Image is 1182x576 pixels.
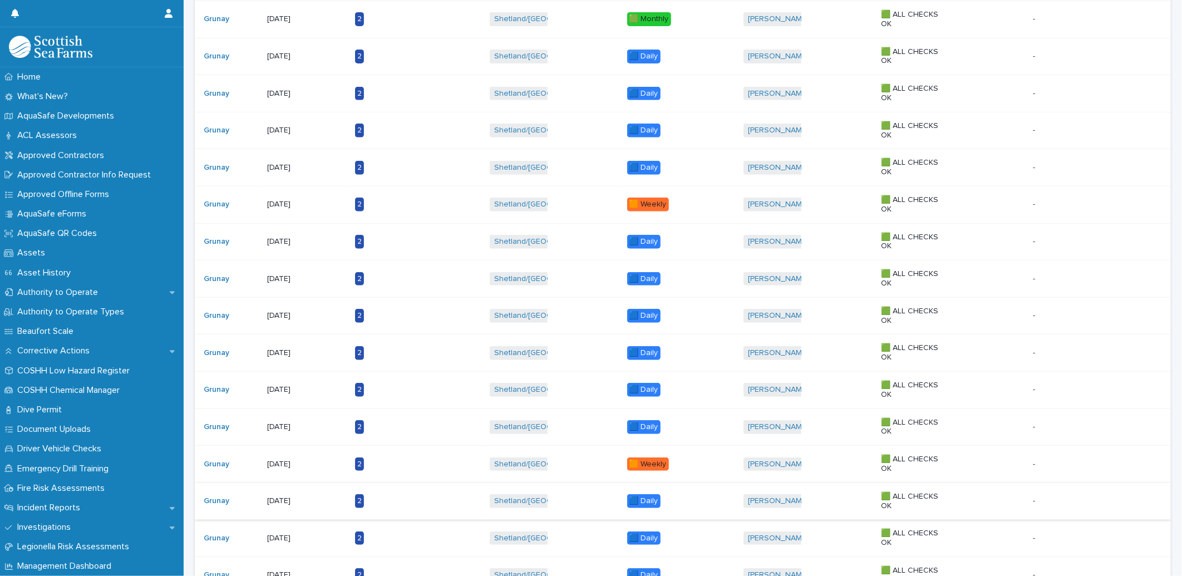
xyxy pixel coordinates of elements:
div: 🟧 Weekly [627,457,669,471]
p: Incident Reports [13,503,89,513]
p: ACL Assessors [13,130,86,141]
p: Document Uploads [13,424,100,435]
div: 🟦 Daily [627,309,661,323]
a: Grunay [204,311,229,321]
a: Shetland/[GEOGRAPHIC_DATA] [494,422,605,432]
p: Fire Risk Assessments [13,483,114,494]
div: 2 [355,198,364,211]
tr: Grunay [DATE]2Shetland/[GEOGRAPHIC_DATA] 🟩 Monthly[PERSON_NAME] 🟩 ALL CHECKS OK-- [195,1,1171,38]
a: [PERSON_NAME] [748,200,809,209]
a: Grunay [204,534,229,543]
tr: Grunay [DATE]2Shetland/[GEOGRAPHIC_DATA] 🟦 Daily[PERSON_NAME] 🟩 ALL CHECKS OK-- [195,223,1171,260]
p: [DATE] [267,311,337,321]
p: [DATE] [267,422,337,432]
p: AquaSafe eForms [13,209,95,219]
a: [PERSON_NAME] [748,274,809,284]
p: Authority to Operate [13,287,107,298]
p: [DATE] [267,14,337,24]
div: 🟦 Daily [627,50,661,63]
div: 2 [355,272,364,286]
p: 🟩 ALL CHECKS OK [881,418,950,437]
p: [DATE] [267,496,337,506]
tr: Grunay [DATE]2Shetland/[GEOGRAPHIC_DATA] 🟦 Daily[PERSON_NAME] 🟩 ALL CHECKS OK-- [195,149,1171,186]
p: [DATE] [267,385,337,395]
a: Shetland/[GEOGRAPHIC_DATA] [494,534,605,543]
p: [DATE] [267,237,337,247]
p: - [1033,309,1037,321]
a: [PERSON_NAME] [748,89,809,99]
div: 2 [355,309,364,323]
p: - [1033,235,1037,247]
tr: Grunay [DATE]2Shetland/[GEOGRAPHIC_DATA] 🟧 Weekly[PERSON_NAME] 🟩 ALL CHECKS OK-- [195,446,1171,483]
p: Corrective Actions [13,346,98,356]
p: [DATE] [267,534,337,543]
p: 🟩 ALL CHECKS OK [881,233,950,252]
div: 🟦 Daily [627,235,661,249]
a: Shetland/[GEOGRAPHIC_DATA] [494,163,605,173]
div: 2 [355,161,364,175]
div: 🟧 Weekly [627,198,669,211]
div: 2 [355,494,364,508]
a: [PERSON_NAME] [748,385,809,395]
tr: Grunay [DATE]2Shetland/[GEOGRAPHIC_DATA] 🟦 Daily[PERSON_NAME] 🟩 ALL CHECKS OK-- [195,75,1171,112]
a: Grunay [204,274,229,284]
a: Grunay [204,126,229,135]
p: COSHH Chemical Manager [13,385,129,396]
p: Dive Permit [13,405,71,415]
p: 🟩 ALL CHECKS OK [881,492,950,511]
tr: Grunay [DATE]2Shetland/[GEOGRAPHIC_DATA] 🟦 Daily[PERSON_NAME] 🟩 ALL CHECKS OK-- [195,38,1171,75]
tr: Grunay [DATE]2Shetland/[GEOGRAPHIC_DATA] 🟦 Daily[PERSON_NAME] 🟩 ALL CHECKS OK-- [195,408,1171,446]
div: 2 [355,531,364,545]
p: [DATE] [267,348,337,358]
div: 2 [355,420,364,434]
p: - [1033,494,1037,506]
div: 🟦 Daily [627,420,661,434]
p: 🟩 ALL CHECKS OK [881,269,950,288]
p: - [1033,457,1037,469]
p: Approved Contractor Info Request [13,170,160,180]
div: 🟦 Daily [627,272,661,286]
p: [DATE] [267,89,337,99]
tr: Grunay [DATE]2Shetland/[GEOGRAPHIC_DATA] 🟦 Daily[PERSON_NAME] 🟩 ALL CHECKS OK-- [195,371,1171,408]
a: [PERSON_NAME] [748,14,809,24]
a: Shetland/[GEOGRAPHIC_DATA] [494,385,605,395]
p: [DATE] [267,200,337,209]
a: Grunay [204,460,229,469]
tr: Grunay [DATE]2Shetland/[GEOGRAPHIC_DATA] 🟦 Daily[PERSON_NAME] 🟩 ALL CHECKS OK-- [195,520,1171,557]
p: Approved Contractors [13,150,113,161]
a: [PERSON_NAME] [748,237,809,247]
p: COSHH Low Hazard Register [13,366,139,376]
a: [PERSON_NAME] [748,52,809,61]
a: [PERSON_NAME] [748,163,809,173]
tr: Grunay [DATE]2Shetland/[GEOGRAPHIC_DATA] 🟧 Weekly[PERSON_NAME] 🟩 ALL CHECKS OK-- [195,186,1171,223]
a: Shetland/[GEOGRAPHIC_DATA] [494,14,605,24]
a: [PERSON_NAME] [748,348,809,358]
p: Legionella Risk Assessments [13,541,138,552]
div: 🟦 Daily [627,346,661,360]
div: 2 [355,457,364,471]
img: bPIBxiqnSb2ggTQWdOVV [9,36,92,58]
a: Grunay [204,14,229,24]
p: Assets [13,248,54,258]
div: 2 [355,124,364,137]
p: 🟩 ALL CHECKS OK [881,381,950,400]
div: 🟦 Daily [627,531,661,545]
p: [DATE] [267,163,337,173]
p: Approved Offline Forms [13,189,118,200]
div: 2 [355,12,364,26]
div: 🟦 Daily [627,383,661,397]
p: - [1033,161,1037,173]
p: 🟩 ALL CHECKS OK [881,121,950,140]
p: [DATE] [267,126,337,135]
a: [PERSON_NAME] [748,311,809,321]
div: 2 [355,235,364,249]
a: Grunay [204,237,229,247]
p: AquaSafe Developments [13,111,123,121]
div: 2 [355,87,364,101]
p: - [1033,12,1037,24]
div: 2 [355,346,364,360]
p: 🟩 ALL CHECKS OK [881,84,950,103]
p: - [1033,124,1037,135]
a: Shetland/[GEOGRAPHIC_DATA] [494,348,605,358]
a: Grunay [204,89,229,99]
